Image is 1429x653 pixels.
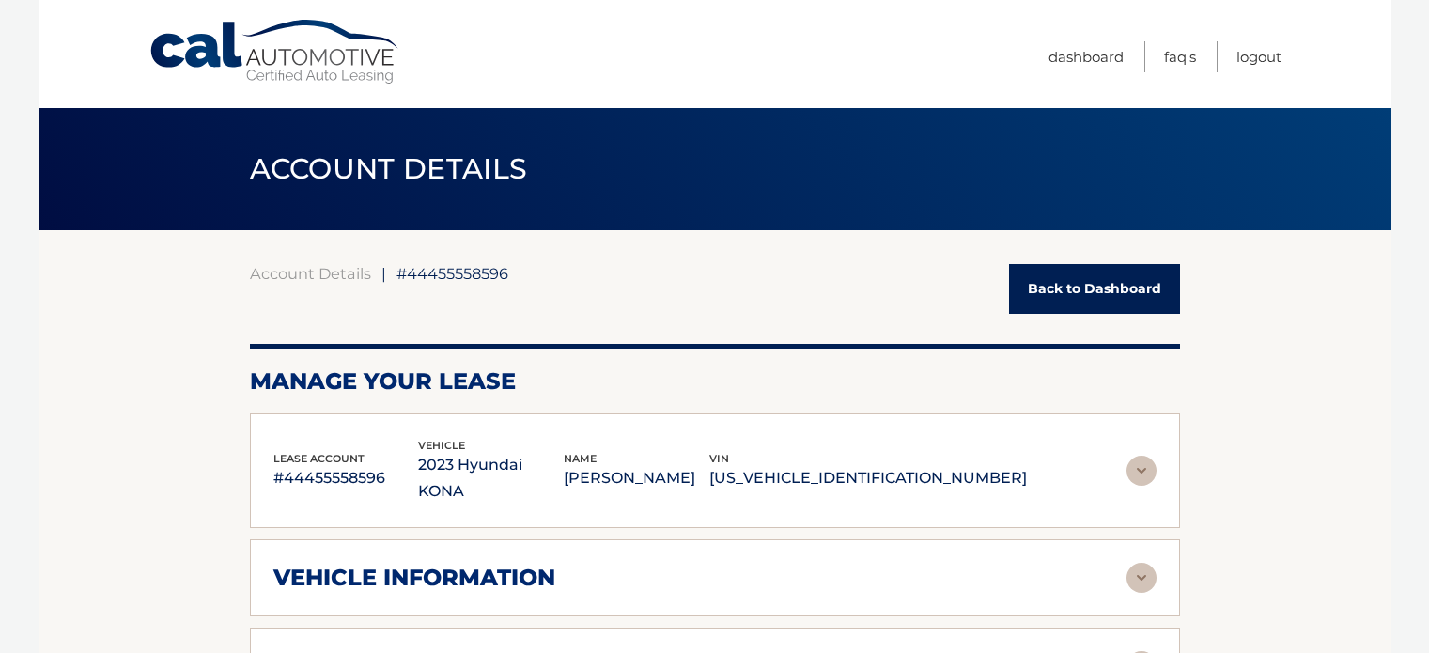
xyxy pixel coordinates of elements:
[148,19,402,86] a: Cal Automotive
[1126,456,1157,486] img: accordion-rest.svg
[1164,41,1196,72] a: FAQ's
[381,264,386,283] span: |
[1236,41,1281,72] a: Logout
[564,452,597,465] span: name
[1009,264,1180,314] a: Back to Dashboard
[709,465,1027,491] p: [US_VEHICLE_IDENTIFICATION_NUMBER]
[250,367,1180,396] h2: Manage Your Lease
[418,452,564,505] p: 2023 Hyundai KONA
[250,264,371,283] a: Account Details
[273,564,555,592] h2: vehicle information
[1048,41,1124,72] a: Dashboard
[250,151,528,186] span: ACCOUNT DETAILS
[396,264,508,283] span: #44455558596
[709,452,729,465] span: vin
[1126,563,1157,593] img: accordion-rest.svg
[273,452,365,465] span: lease account
[564,465,709,491] p: [PERSON_NAME]
[418,439,465,452] span: vehicle
[273,465,419,491] p: #44455558596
